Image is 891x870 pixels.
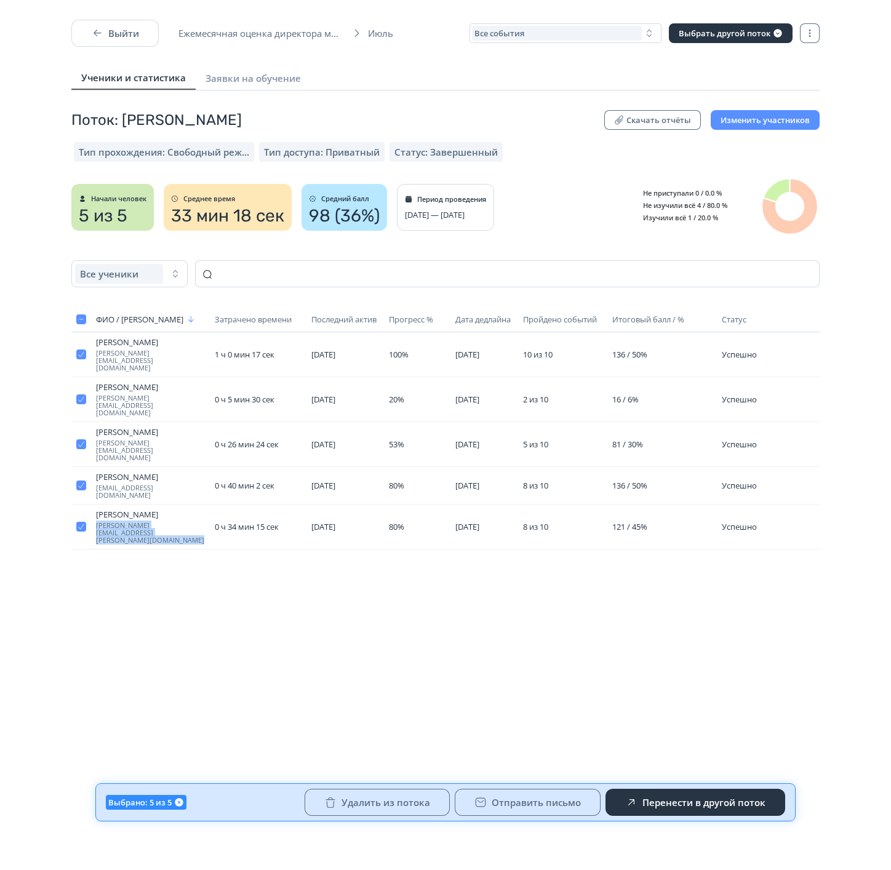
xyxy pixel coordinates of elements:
a: [PERSON_NAME][PERSON_NAME][EMAIL_ADDRESS][PERSON_NAME][DOMAIN_NAME] [96,509,205,544]
span: 81 / 30% [612,439,643,450]
span: Пройдено событий [523,314,597,324]
span: Последний актив [311,314,377,324]
span: Все события [474,28,524,38]
button: Дата дедлайна [455,312,513,327]
span: Успешно [722,394,757,405]
span: 20% [389,394,404,405]
span: 53% [389,439,404,450]
span: Среднее время [183,195,235,202]
span: Средний балл [321,195,369,202]
a: [PERSON_NAME][PERSON_NAME][EMAIL_ADDRESS][DOMAIN_NAME] [96,337,205,372]
span: Статус [722,314,746,325]
span: Начали человек [91,195,146,202]
span: [PERSON_NAME] [96,337,205,347]
span: 0 ч 34 мин 15 сек [215,521,279,532]
span: Не приступали 0 / 0.0 % [634,188,722,198]
span: 136 / 50% [612,349,647,360]
span: [PERSON_NAME] [96,427,205,437]
span: 121 / 45% [612,521,647,532]
button: Удалить из потока [305,789,450,816]
span: [PERSON_NAME] [96,472,205,482]
button: Все ученики [71,260,188,287]
span: Июль [368,27,401,39]
span: Успешно [722,480,757,491]
span: 33 мин 18 сек [171,206,284,226]
span: Заявки на обучение [206,72,301,84]
span: 136 / 50% [612,480,647,491]
span: Выбрано: 5 из 5 [108,797,172,807]
span: Все ученики [80,268,138,280]
span: Поток: [PERSON_NAME] [71,110,242,130]
span: [PERSON_NAME][EMAIL_ADDRESS][PERSON_NAME][DOMAIN_NAME] [96,522,205,544]
span: [DATE] [311,521,335,532]
span: 5 из 5 [79,206,127,226]
span: [PERSON_NAME][EMAIL_ADDRESS][DOMAIN_NAME] [96,439,205,461]
a: [PERSON_NAME][PERSON_NAME][EMAIL_ADDRESS][DOMAIN_NAME] [96,382,205,417]
span: Изучили всё 1 / 20.0 % [634,213,719,222]
span: Не изучили всё 4 / 80.0 % [634,201,728,210]
span: [DATE] — [DATE] [405,210,465,220]
span: [EMAIL_ADDRESS][DOMAIN_NAME] [96,484,205,499]
span: Тип прохождения: Свободный режим [79,146,249,158]
button: Изменить участников [711,110,820,130]
span: Ученики и статистика [81,71,186,84]
span: 16 / 6% [612,394,639,405]
span: [PERSON_NAME] [96,382,205,392]
span: [PERSON_NAME] [96,509,205,519]
button: Затрачено времени [215,312,294,327]
span: Прогресс % [389,314,433,324]
button: Последний актив [311,312,379,327]
span: Тип доступа: Приватный [264,146,380,158]
span: 100% [389,349,409,360]
a: [PERSON_NAME][PERSON_NAME][EMAIL_ADDRESS][DOMAIN_NAME] [96,427,205,461]
span: Период проведения [417,196,486,203]
span: [DATE] [311,394,335,405]
button: Прогресс % [389,312,436,327]
span: Успешно [722,439,757,450]
span: 1 ч 0 мин 17 сек [215,349,274,360]
span: Затрачено времени [215,314,292,324]
span: [PERSON_NAME][EMAIL_ADDRESS][DOMAIN_NAME] [96,349,205,372]
span: [PERSON_NAME][EMAIL_ADDRESS][DOMAIN_NAME] [96,394,205,417]
span: [DATE] [455,349,479,360]
span: 8 из 10 [523,480,548,491]
span: 10 из 10 [523,349,553,360]
span: 0 ч 26 мин 24 сек [215,439,279,450]
span: [DATE] [311,439,335,450]
button: Итоговый балл / % [612,312,687,327]
button: Скачать отчёты [604,110,701,130]
span: Дата дедлайна [455,314,511,324]
span: Статус: Завершенный [394,146,498,158]
span: 0 ч 5 мин 30 сек [215,394,274,405]
button: Выйти [71,20,159,47]
span: [DATE] [455,480,479,491]
button: Все события [469,23,661,43]
span: Итоговый балл / % [612,314,684,324]
span: 98 (36%) [309,206,380,226]
span: 80% [389,521,404,532]
button: Выбрать другой поток [669,23,793,43]
span: 2 из 10 [523,394,548,405]
span: [DATE] [455,521,479,532]
span: ФИО / [PERSON_NAME] [96,314,183,324]
span: 5 из 10 [523,439,548,450]
button: Пройдено событий [523,312,599,327]
span: [DATE] [455,439,479,450]
span: 0 ч 40 мин 2 сек [215,480,274,491]
button: Отправить письмо [455,789,601,816]
span: Успешно [722,521,757,532]
span: Ежемесячная оценка директора м... [178,27,346,39]
span: [DATE] [311,349,335,360]
span: 80% [389,480,404,491]
span: [DATE] [311,480,335,491]
button: ФИО / [PERSON_NAME] [96,312,198,327]
button: Перенести в другой поток [605,789,785,816]
a: [PERSON_NAME][EMAIL_ADDRESS][DOMAIN_NAME] [96,472,205,499]
span: [DATE] [455,394,479,405]
span: Успешно [722,349,757,360]
span: 8 из 10 [523,521,548,532]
